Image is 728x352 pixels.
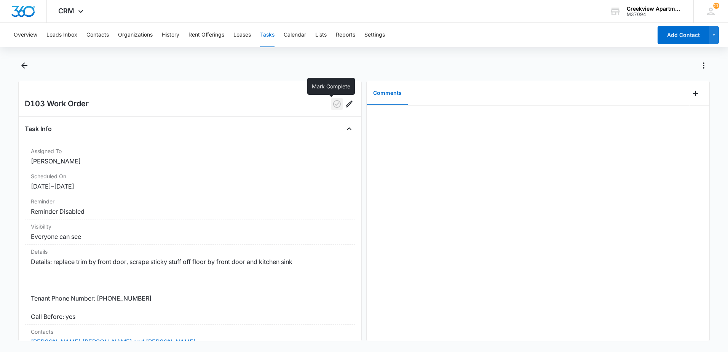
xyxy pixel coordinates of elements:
[364,23,385,47] button: Settings
[367,82,408,105] button: Comments
[25,124,52,133] h4: Task Info
[31,207,349,216] dd: Reminder Disabled
[336,23,355,47] button: Reports
[627,12,682,17] div: account id
[713,3,719,9] span: 211
[307,78,355,95] div: Mark Complete
[25,325,355,350] div: Contacts[PERSON_NAME] [PERSON_NAME] and [PERSON_NAME]
[25,194,355,219] div: ReminderReminder Disabled
[31,197,349,205] dt: Reminder
[25,169,355,194] div: Scheduled On[DATE]–[DATE]
[118,23,153,47] button: Organizations
[162,23,179,47] button: History
[25,219,355,245] div: VisibilityEveryone can see
[86,23,109,47] button: Contacts
[14,23,37,47] button: Overview
[31,257,349,321] dd: Details: replace trim by front door, scrape sticky stuff off floor by front door and kitchen sink...
[25,144,355,169] div: Assigned To[PERSON_NAME]
[233,23,251,47] button: Leases
[31,328,349,336] dt: Contacts
[627,6,682,12] div: account name
[284,23,306,47] button: Calendar
[46,23,77,47] button: Leads Inbox
[343,123,355,135] button: Close
[698,59,710,72] button: Actions
[18,59,30,72] button: Back
[25,98,89,110] h2: D103 Work Order
[343,98,355,110] button: Edit
[31,248,349,256] dt: Details
[260,23,275,47] button: Tasks
[690,87,702,99] button: Add Comment
[188,23,224,47] button: Rent Offerings
[31,147,349,155] dt: Assigned To
[31,222,349,230] dt: Visibility
[315,23,327,47] button: Lists
[31,172,349,180] dt: Scheduled On
[31,182,349,191] dd: [DATE] – [DATE]
[25,245,355,325] div: DetailsDetails: replace trim by front door, scrape sticky stuff off floor by front door and kitch...
[658,26,709,44] button: Add Contact
[31,232,349,241] dd: Everyone can see
[713,3,719,9] div: notifications count
[58,7,74,15] span: CRM
[31,338,196,346] a: [PERSON_NAME] [PERSON_NAME] and [PERSON_NAME]
[31,157,349,166] dd: [PERSON_NAME]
